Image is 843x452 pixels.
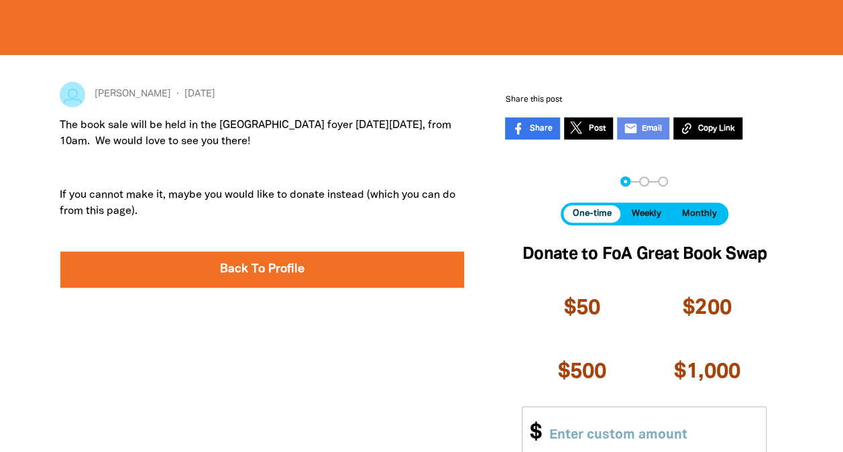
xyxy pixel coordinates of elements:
[522,343,642,401] button: $500
[561,203,728,225] div: Donation frequency
[632,209,661,218] span: Weekly
[564,117,613,139] a: Post
[522,241,767,268] h2: Donate to FoA Great Book Swap
[572,209,611,218] span: One-time
[639,176,649,186] button: Navigate to step 2 of 3 to enter your details
[522,279,642,337] button: $50
[505,117,560,139] a: Share
[674,362,740,382] span: $1,000
[563,298,600,318] span: $50
[673,205,726,222] button: Monthly
[60,117,465,150] p: The book sale will be held in the [GEOGRAPHIC_DATA] foyer [DATE][DATE], from 10am. We would love ...
[529,123,552,135] span: Share
[641,123,661,135] span: Email
[623,205,671,222] button: Weekly
[647,279,767,337] button: $200
[563,205,620,222] button: One-time
[647,343,767,401] button: $1,000
[171,87,215,102] span: [DATE]
[697,123,734,135] span: Copy Link
[617,117,669,139] a: emailEmail
[620,176,630,186] button: Navigate to step 1 of 3 to enter your donation amount
[623,121,637,135] i: email
[557,362,606,382] span: $500
[505,96,561,103] span: Share this post
[658,176,668,186] button: Navigate to step 3 of 3 to enter your payment details
[682,209,717,218] span: Monthly
[60,187,465,219] p: If you cannot make it, maybe you would like to donate instead (which you can do from this page).
[588,123,605,135] span: Post
[673,117,742,139] button: Copy Link
[60,251,465,288] a: Back To Profile
[683,298,732,318] span: $200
